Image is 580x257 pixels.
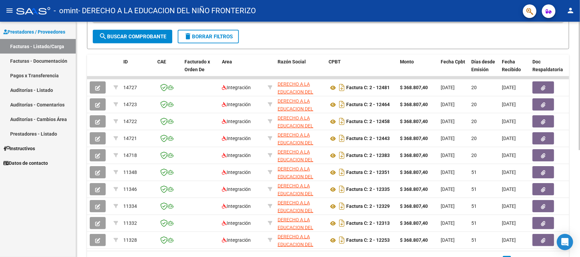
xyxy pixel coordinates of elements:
[278,81,319,102] span: DERECHO A LA EDUCACION DEL NIÑO FRONTERIZO
[441,59,465,64] span: Fecha Cpbt
[471,153,477,158] span: 20
[499,55,530,84] datatable-header-cell: Fecha Recibido
[54,3,78,18] span: - omint
[441,237,455,243] span: [DATE]
[222,153,251,158] span: Integración
[222,102,251,107] span: Integración
[471,203,477,209] span: 51
[471,119,477,124] span: 20
[222,119,251,124] span: Integración
[123,119,137,124] span: 14722
[441,153,455,158] span: [DATE]
[502,153,516,158] span: [DATE]
[184,32,192,40] mat-icon: delete
[532,59,563,72] span: Doc Respaldatoria
[123,102,137,107] span: 14723
[123,136,137,141] span: 14721
[530,55,570,84] datatable-header-cell: Doc Respaldatoria
[278,59,306,64] span: Razón Social
[3,28,65,36] span: Prestadores / Proveedores
[441,85,455,90] span: [DATE]
[3,159,48,167] span: Datos de contacto
[278,149,319,170] span: DERECHO A LA EDUCACION DEL NIÑO FRONTERIZO
[337,99,346,110] i: Descargar documento
[400,59,414,64] span: Monto
[278,98,319,119] span: DERECHO A LA EDUCACION DEL NIÑO FRONTERIZO
[222,170,251,175] span: Integración
[400,102,428,107] strong: $ 368.807,40
[182,55,219,84] datatable-header-cell: Facturado x Orden De
[346,119,390,124] strong: Factura C: 2 - 12458
[275,55,326,84] datatable-header-cell: Razón Social
[471,220,477,226] span: 51
[278,166,319,187] span: DERECHO A LA EDUCACION DEL NIÑO FRONTERIZO
[326,55,397,84] datatable-header-cell: CPBT
[346,136,390,141] strong: Factura C: 2 - 12443
[278,131,323,145] div: 30678688092
[471,59,495,72] span: Días desde Emisión
[346,85,390,91] strong: Factura C: 2 - 12481
[471,102,477,107] span: 20
[278,217,319,238] span: DERECHO A LA EDUCACION DEL NIÑO FRONTERIZO
[397,55,438,84] datatable-header-cell: Monto
[329,59,341,64] span: CPBT
[441,220,455,226] span: [DATE]
[278,148,323,162] div: 30678688092
[278,80,323,95] div: 30678688092
[278,97,323,112] div: 30678688092
[400,220,428,226] strong: $ 368.807,40
[123,170,137,175] span: 11348
[502,136,516,141] span: [DATE]
[502,220,516,226] span: [DATE]
[222,186,251,192] span: Integración
[346,187,390,192] strong: Factura C: 2 - 12335
[471,170,477,175] span: 51
[502,119,516,124] span: [DATE]
[400,85,428,90] strong: $ 368.807,40
[123,153,137,158] span: 14718
[502,102,516,107] span: [DATE]
[222,85,251,90] span: Integración
[184,34,233,40] span: Borrar Filtros
[346,170,390,175] strong: Factura C: 2 - 12351
[566,6,575,15] mat-icon: person
[337,82,346,93] i: Descargar documento
[400,136,428,141] strong: $ 368.807,40
[346,102,390,107] strong: Factura C: 2 - 12464
[99,34,166,40] span: Buscar Comprobante
[121,55,155,84] datatable-header-cell: ID
[278,132,319,153] span: DERECHO A LA EDUCACION DEL NIÑO FRONTERIZO
[471,186,477,192] span: 51
[123,237,137,243] span: 11328
[278,234,319,255] span: DERECHO A LA EDUCACION DEL NIÑO FRONTERIZO
[5,6,14,15] mat-icon: menu
[123,186,137,192] span: 11346
[400,170,428,175] strong: $ 368.807,40
[400,203,428,209] strong: $ 368.807,40
[346,221,390,226] strong: Factura C: 2 - 12313
[337,235,346,245] i: Descargar documento
[441,102,455,107] span: [DATE]
[123,203,137,209] span: 11334
[123,59,128,64] span: ID
[278,199,323,213] div: 30678688092
[278,114,323,128] div: 30678688092
[337,167,346,178] i: Descargar documento
[441,119,455,124] span: [DATE]
[346,153,390,158] strong: Factura C: 2 - 12383
[441,203,455,209] span: [DATE]
[123,85,137,90] span: 14727
[438,55,469,84] datatable-header-cell: Fecha Cpbt
[346,238,390,243] strong: Factura C: 2 - 12253
[278,182,323,196] div: 30678688092
[184,59,210,72] span: Facturado x Orden De
[400,186,428,192] strong: $ 368.807,40
[400,153,428,158] strong: $ 368.807,40
[157,59,166,64] span: CAE
[346,204,390,209] strong: Factura C: 2 - 12329
[469,55,499,84] datatable-header-cell: Días desde Emisión
[337,218,346,229] i: Descargar documento
[278,115,319,136] span: DERECHO A LA EDUCACION DEL NIÑO FRONTERIZO
[471,237,477,243] span: 51
[278,216,323,230] div: 30678688092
